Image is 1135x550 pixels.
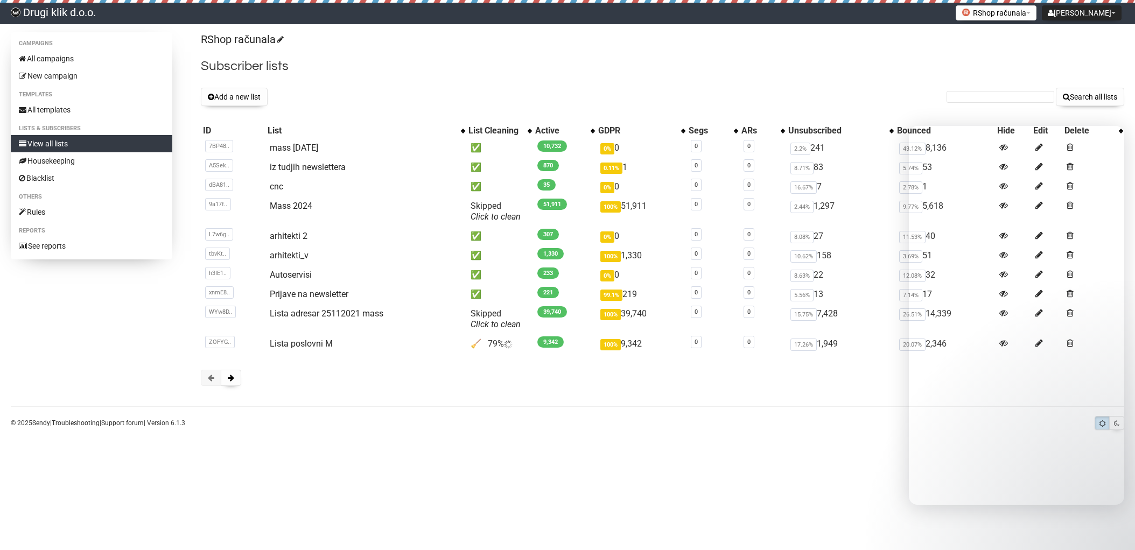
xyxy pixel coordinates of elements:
[686,123,740,138] th: Segs: No sort applied, activate to apply an ascending sort
[747,231,751,238] a: 0
[205,228,233,241] span: L7w6g..
[695,181,698,188] a: 0
[695,162,698,169] a: 0
[741,125,775,136] div: ARs
[786,227,895,246] td: 27
[747,162,751,169] a: 0
[790,250,817,263] span: 10.62%
[899,339,926,351] span: 20.07%
[205,336,235,348] span: ZOFYG..
[739,123,786,138] th: ARs: No sort applied, activate to apply an ascending sort
[537,336,564,348] span: 9,342
[747,339,751,345] a: 0
[596,123,686,138] th: GDPR: No sort applied, activate to apply an ascending sort
[695,308,698,315] a: 0
[537,199,567,210] span: 51,911
[695,339,698,345] a: 0
[790,270,814,282] span: 8.63%
[899,270,926,282] span: 12.08%
[11,417,185,429] p: © 2025 | | | Version 6.1.3
[600,163,622,174] span: 0.11%
[32,419,50,427] a: Sendy
[596,265,686,285] td: 0
[747,308,751,315] a: 0
[205,179,233,191] span: dBA81..
[956,5,1036,20] button: RShop računala
[895,196,995,227] td: 5,618
[11,88,172,101] li: Templates
[1062,123,1124,138] th: Delete: No sort applied, activate to apply an ascending sort
[466,246,533,265] td: ✅
[786,334,895,354] td: 1,949
[596,246,686,265] td: 1,330
[537,267,559,279] span: 233
[895,285,995,304] td: 17
[205,140,233,152] span: 7BP48..
[598,125,676,136] div: GDPR
[201,88,268,106] button: Add a new list
[11,224,172,237] li: Reports
[270,201,312,211] a: Mass 2024
[786,196,895,227] td: 1,297
[895,138,995,158] td: 8,136
[790,143,810,155] span: 2.2%
[695,231,698,238] a: 0
[899,201,922,213] span: 9.77%
[899,250,922,263] span: 3.69%
[786,123,895,138] th: Unsubscribed: No sort applied, activate to apply an ascending sort
[1056,88,1124,106] button: Search all lists
[1031,123,1062,138] th: Edit: No sort applied, sorting is disabled
[471,308,521,329] span: Skipped
[895,123,995,138] th: Bounced: No sort applied, sorting is disabled
[909,126,1124,505] iframe: Intercom live chat
[600,270,614,281] span: 0%
[201,123,265,138] th: ID: No sort applied, sorting is disabled
[466,227,533,246] td: ✅
[747,143,751,150] a: 0
[11,122,172,135] li: Lists & subscribers
[600,251,621,262] span: 100%
[537,179,556,191] span: 35
[11,170,172,187] a: Blacklist
[600,309,621,320] span: 100%
[270,308,383,319] a: Lista adresar 25112021 mass
[695,270,698,277] a: 0
[790,231,814,243] span: 8.08%
[270,270,312,280] a: Autoservisi
[205,198,231,210] span: 9a17f..
[790,308,817,321] span: 15.75%
[270,289,348,299] a: Prijave na newsletter
[268,125,456,136] div: List
[895,227,995,246] td: 40
[786,265,895,285] td: 22
[695,143,698,150] a: 0
[270,250,309,260] a: arhitekti_v
[786,304,895,334] td: 7,428
[270,143,318,153] a: mass [DATE]
[11,67,172,84] a: New campaign
[596,285,686,304] td: 219
[537,160,559,171] span: 870
[471,211,521,222] a: Click to clean
[466,334,533,354] td: 🧹 79%
[695,250,698,257] a: 0
[895,304,995,334] td: 14,339
[596,304,686,334] td: 39,740
[466,177,533,196] td: ✅
[11,101,172,118] a: All templates
[52,419,100,427] a: Troubleshooting
[537,306,567,318] span: 39,740
[788,125,884,136] div: Unsubscribed
[11,8,20,17] img: 8de6925a14bec10a103b3121561b8636
[471,201,521,222] span: Skipped
[899,181,922,194] span: 2.78%
[695,201,698,208] a: 0
[747,270,751,277] a: 0
[897,125,993,136] div: Bounced
[205,267,230,279] span: h3IE1..
[596,177,686,196] td: 0
[1064,125,1113,136] div: Delete
[1033,125,1060,136] div: Edit
[995,123,1031,138] th: Hide: No sort applied, sorting is disabled
[466,285,533,304] td: ✅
